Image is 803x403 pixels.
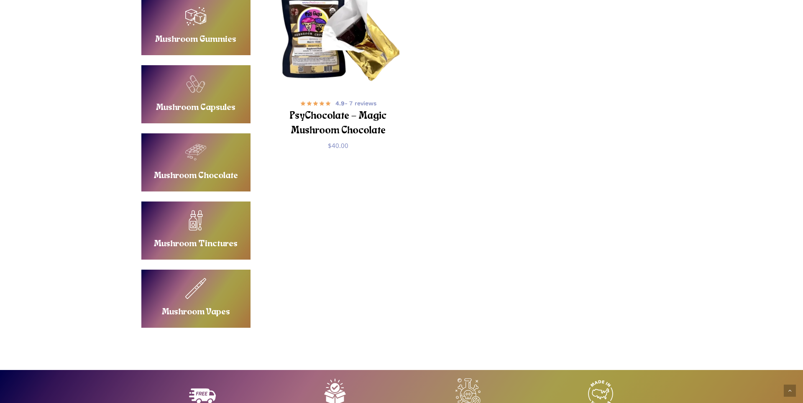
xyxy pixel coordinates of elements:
h2: PsyChocolate – Magic Mushroom Chocolate [288,109,389,139]
span: $ [328,142,332,150]
span: - 7 reviews [335,99,376,108]
b: 4.9 [335,100,345,107]
a: Back to top [784,385,796,397]
bdi: 40.00 [328,142,348,150]
a: 4.9- 7 reviews PsyChocolate – Magic Mushroom Chocolate [288,99,389,135]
